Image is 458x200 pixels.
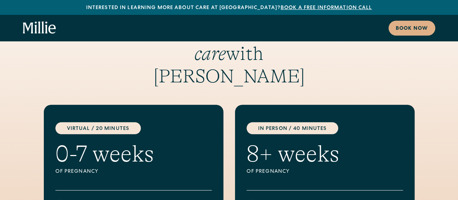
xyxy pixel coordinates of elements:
[121,20,337,87] h3: Start your with [PERSON_NAME]
[55,168,154,176] div: Of pregnancy
[55,140,154,168] h2: 0-7 weeks
[194,20,308,64] em: maternity care
[396,25,428,33] div: Book now
[388,21,435,36] a: Book now
[281,5,372,11] a: Book a free information call
[247,168,339,176] div: Of pregnancy
[247,140,339,168] h2: 8+ weeks
[55,122,141,134] div: Virtual / 20 Minutes
[247,122,339,134] div: in person / 40 minutes
[23,21,56,34] a: home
